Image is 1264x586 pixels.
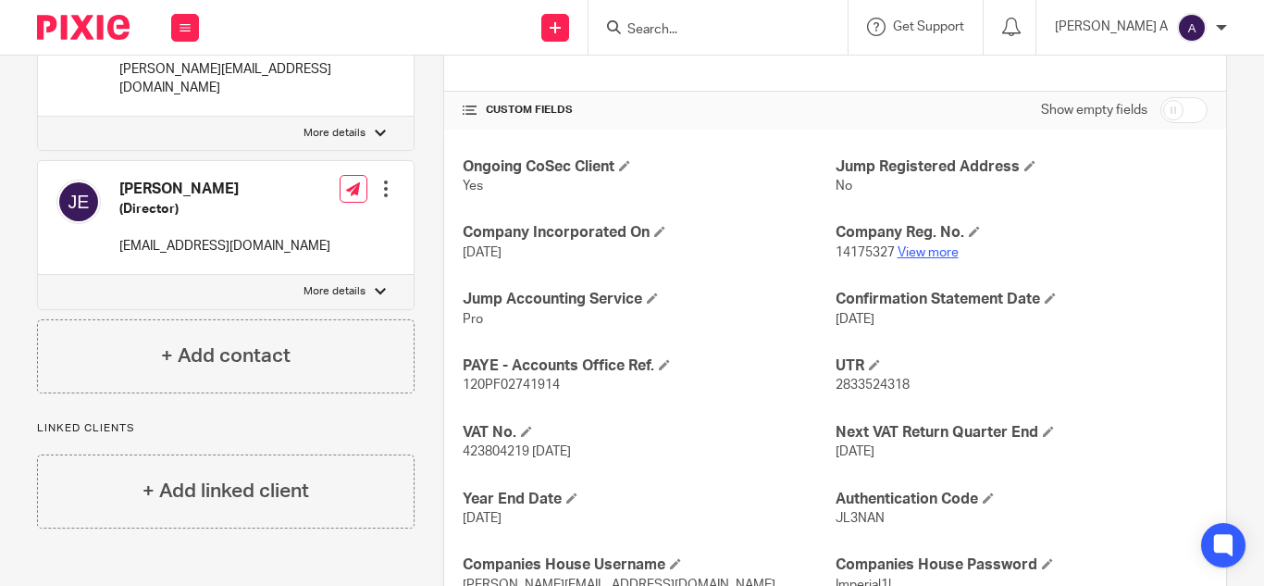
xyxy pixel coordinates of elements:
span: 120PF02741914 [463,379,560,392]
span: 14175327 [836,246,895,259]
span: [DATE] [836,313,874,326]
h4: Companies House Password [836,555,1208,575]
h4: Company Incorporated On [463,223,835,243]
input: Search [626,22,792,39]
label: Show empty fields [1041,101,1147,119]
h4: [PERSON_NAME] [119,180,330,199]
h4: VAT No. [463,423,835,443]
span: 2833524318 [836,379,910,392]
h4: Next VAT Return Quarter End [836,423,1208,443]
p: More details [304,284,366,299]
img: svg%3E [56,180,101,224]
h4: Company Reg. No. [836,223,1208,243]
span: [DATE] [463,512,502,525]
p: [PERSON_NAME] A [1055,18,1168,36]
p: [EMAIL_ADDRESS][DOMAIN_NAME] [119,237,330,256]
p: Linked clients [37,421,415,436]
span: Pro [463,313,483,326]
h4: PAYE - Accounts Office Ref. [463,356,835,376]
h4: Jump Registered Address [836,157,1208,177]
img: Pixie [37,15,130,40]
span: No [836,180,852,193]
span: JL3NAN [836,512,885,525]
img: svg%3E [1177,13,1207,43]
h4: + Add linked client [143,477,309,505]
h4: CUSTOM FIELDS [463,103,835,118]
span: Yes [463,180,483,193]
p: [PERSON_NAME][EMAIL_ADDRESS][DOMAIN_NAME] [119,60,352,98]
span: [DATE] [836,445,874,458]
h4: UTR [836,356,1208,376]
a: View more [898,246,959,259]
h4: Companies House Username [463,555,835,575]
span: Get Support [893,20,964,33]
h4: Confirmation Statement Date [836,290,1208,309]
h5: (Director) [119,200,330,218]
p: More details [304,126,366,141]
span: [DATE] [463,246,502,259]
h4: Jump Accounting Service [463,290,835,309]
h4: + Add contact [161,342,291,370]
span: 423804219 [DATE] [463,445,571,458]
h4: Ongoing CoSec Client [463,157,835,177]
h4: Authentication Code [836,490,1208,509]
h4: Year End Date [463,490,835,509]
